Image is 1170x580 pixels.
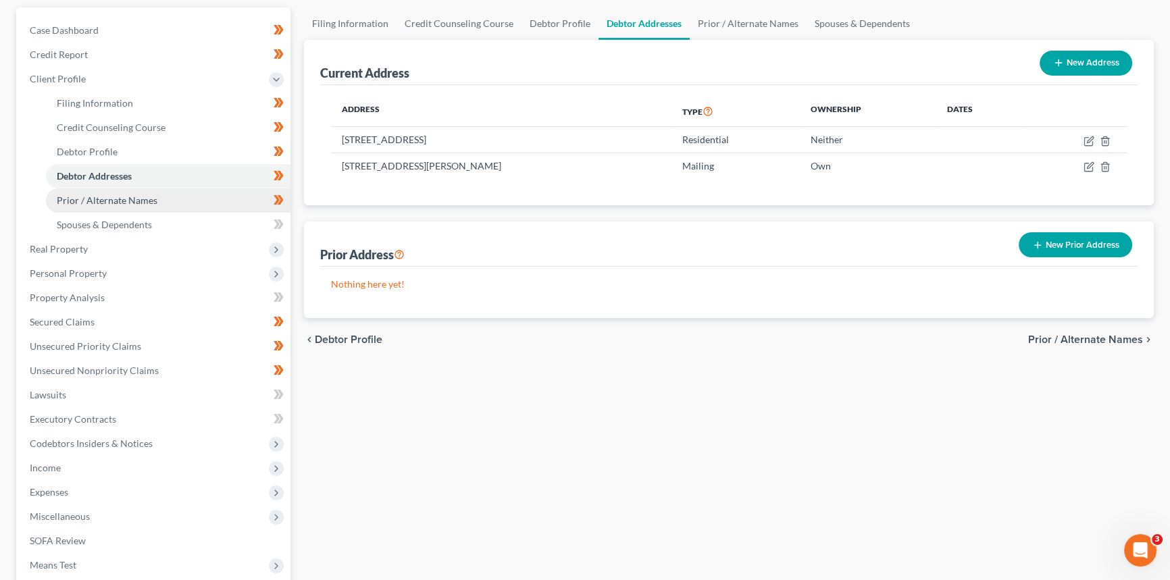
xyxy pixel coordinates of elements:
a: Debtor Profile [522,7,599,40]
span: Codebtors Insiders & Notices [30,438,153,449]
span: Client Profile [30,73,86,84]
a: Credit Counseling Course [46,115,290,140]
a: Lawsuits [19,383,290,407]
a: Filing Information [304,7,397,40]
td: [STREET_ADDRESS][PERSON_NAME] [331,153,671,178]
a: Secured Claims [19,310,290,334]
button: New Address [1040,51,1132,76]
td: [STREET_ADDRESS] [331,127,671,153]
span: Property Analysis [30,292,105,303]
a: Debtor Addresses [599,7,690,40]
span: SOFA Review [30,535,86,546]
a: Prior / Alternate Names [46,188,290,213]
span: Filing Information [57,97,133,109]
span: Lawsuits [30,389,66,400]
td: Own [800,153,936,178]
a: Filing Information [46,91,290,115]
span: Secured Claims [30,316,95,327]
a: Credit Report [19,43,290,67]
button: Prior / Alternate Names chevron_right [1028,334,1154,345]
td: Mailing [671,153,800,178]
th: Type [671,96,800,127]
span: Prior / Alternate Names [1028,334,1143,345]
span: Debtor Profile [57,146,118,157]
span: Unsecured Nonpriority Claims [30,365,159,376]
span: Prior / Alternate Names [57,194,157,206]
a: Prior / Alternate Names [690,7,807,40]
i: chevron_right [1143,334,1154,345]
span: Miscellaneous [30,510,90,522]
th: Dates [936,96,1025,127]
a: Credit Counseling Course [397,7,522,40]
span: Case Dashboard [30,24,99,36]
a: Spouses & Dependents [807,7,918,40]
span: Executory Contracts [30,413,116,425]
a: Debtor Addresses [46,164,290,188]
th: Ownership [800,96,936,127]
span: Expenses [30,486,68,498]
td: Residential [671,127,800,153]
a: Property Analysis [19,286,290,310]
div: Current Address [320,65,409,81]
a: SOFA Review [19,529,290,553]
span: Real Property [30,243,88,255]
span: Means Test [30,559,76,571]
span: Credit Report [30,49,88,60]
iframe: Intercom live chat [1124,534,1156,566]
div: Prior Address [320,246,405,263]
span: Debtor Addresses [57,170,132,182]
a: Executory Contracts [19,407,290,431]
button: New Prior Address [1019,232,1132,257]
a: Spouses & Dependents [46,213,290,237]
i: chevron_left [304,334,315,345]
a: Debtor Profile [46,140,290,164]
span: Credit Counseling Course [57,122,166,133]
p: Nothing here yet! [331,278,1127,291]
span: Spouses & Dependents [57,219,152,230]
th: Address [331,96,671,127]
span: Unsecured Priority Claims [30,340,141,352]
a: Unsecured Priority Claims [19,334,290,359]
span: 3 [1152,534,1163,545]
td: Neither [800,127,936,153]
a: Case Dashboard [19,18,290,43]
button: chevron_left Debtor Profile [304,334,382,345]
span: Income [30,462,61,473]
a: Unsecured Nonpriority Claims [19,359,290,383]
span: Debtor Profile [315,334,382,345]
span: Personal Property [30,267,107,279]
